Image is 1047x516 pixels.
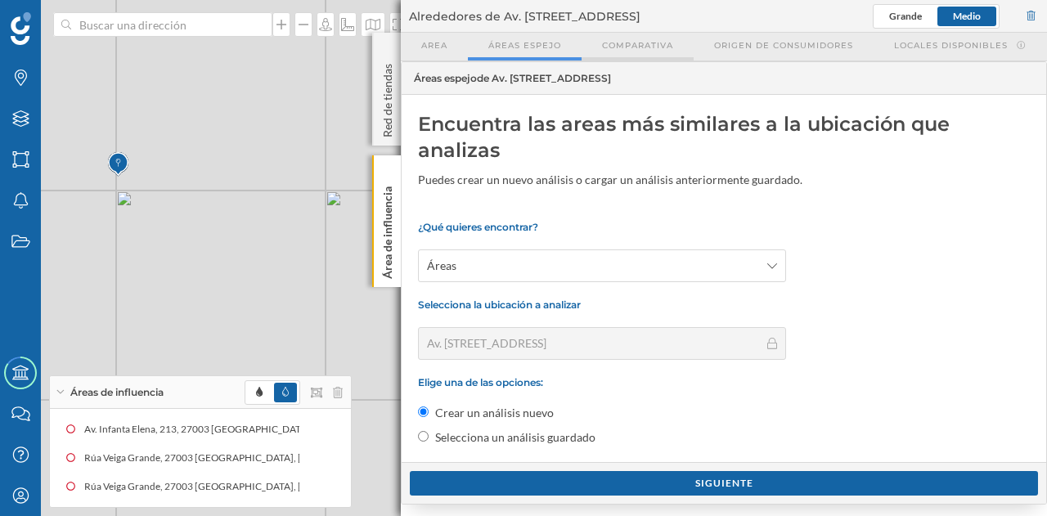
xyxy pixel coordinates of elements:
span: Comparativa [602,39,673,52]
span: Alrededores de Av. [STREET_ADDRESS] [409,8,640,25]
span: Áreas de influencia [70,385,164,400]
div: Puedes crear un nuevo análisis o cargar un análisis anteriormente guardado. [418,172,843,188]
span: Locales disponibles [894,39,1008,52]
img: Marker [108,148,128,181]
div: Av. Infanta Elena, 213, 27003 [GEOGRAPHIC_DATA], [GEOGRAPHIC_DATA] (10 min Conduciendo) [79,421,515,437]
img: Geoblink Logo [11,12,31,45]
span: Áreas espejo [414,71,611,86]
span: Áreas espejo [488,39,561,52]
span: Soporte [33,11,91,26]
p: Área de influencia [380,180,396,279]
p: Selecciona la ubicación a analizar [418,298,1030,311]
span: Grande [889,10,922,22]
span: Av. [STREET_ADDRESS] [492,72,611,84]
span: Medio [953,10,981,22]
p: Elige una de las opciones: [418,376,1030,388]
span: de [477,72,489,84]
span: Av. [STREET_ADDRESS] [427,335,546,352]
p: ¿Qué quieres encontrar? [418,221,1030,233]
p: Red de tiendas [380,57,396,137]
span: Area [421,39,447,52]
label: Crear un análisis nuevo [435,405,554,421]
div: Encuentra las areas más similares a la ubicación que analizas [418,111,1030,164]
span: Áreas [427,258,456,274]
label: Selecciona un análisis guardado [435,429,595,446]
span: Origen de consumidores [714,39,853,52]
